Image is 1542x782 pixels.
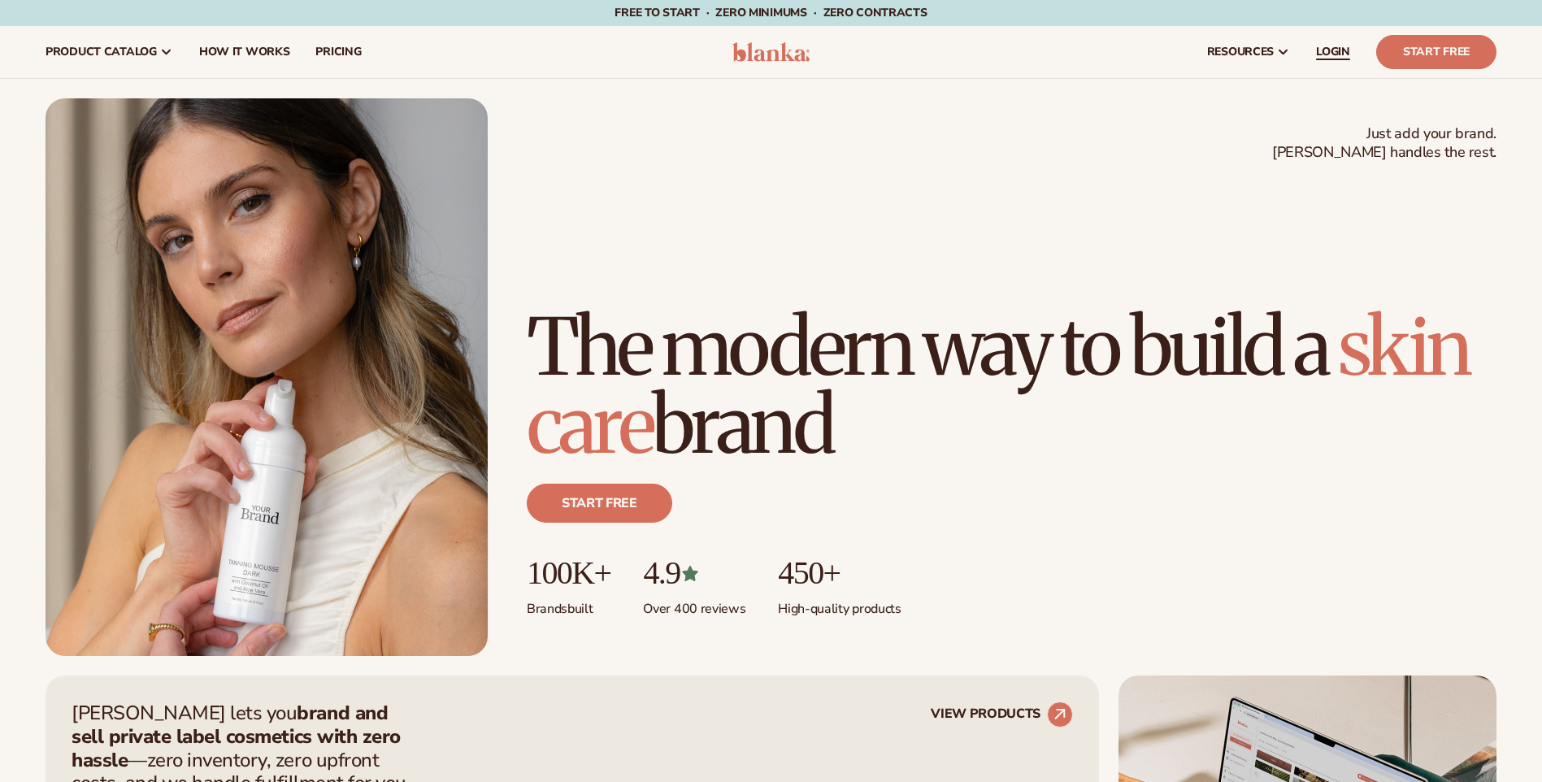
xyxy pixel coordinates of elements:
a: product catalog [33,26,186,78]
a: pricing [302,26,374,78]
a: How It Works [186,26,303,78]
span: skin care [527,298,1469,474]
span: pricing [315,46,361,59]
a: resources [1194,26,1303,78]
p: Brands built [527,591,610,618]
p: High-quality products [778,591,901,618]
span: resources [1207,46,1274,59]
p: 4.9 [643,555,745,591]
span: product catalog [46,46,157,59]
a: Start free [527,484,672,523]
p: 100K+ [527,555,610,591]
strong: brand and sell private label cosmetics with zero hassle [72,700,401,773]
p: Over 400 reviews [643,591,745,618]
h1: The modern way to build a brand [527,308,1496,464]
img: logo [732,42,810,62]
p: 450+ [778,555,901,591]
span: LOGIN [1316,46,1350,59]
a: Start Free [1376,35,1496,69]
img: Female holding tanning mousse. [46,98,488,656]
span: Just add your brand. [PERSON_NAME] handles the rest. [1272,124,1496,163]
a: VIEW PRODUCTS [931,702,1073,728]
span: Free to start · ZERO minimums · ZERO contracts [615,5,927,20]
a: LOGIN [1303,26,1363,78]
span: How It Works [199,46,290,59]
